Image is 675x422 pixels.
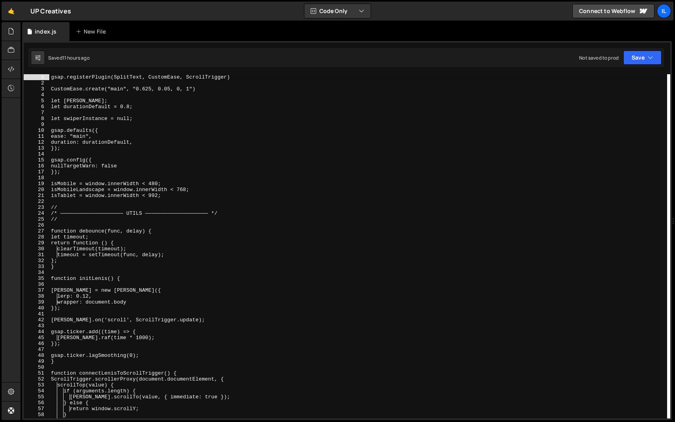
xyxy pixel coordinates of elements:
[24,86,49,92] div: 3
[579,54,619,61] div: Not saved to prod
[24,311,49,317] div: 41
[24,264,49,270] div: 33
[24,222,49,228] div: 26
[304,4,371,18] button: Code Only
[24,317,49,323] div: 42
[24,128,49,133] div: 10
[24,281,49,287] div: 36
[24,270,49,276] div: 34
[24,133,49,139] div: 11
[24,145,49,151] div: 13
[24,341,49,347] div: 46
[24,406,49,412] div: 57
[24,234,49,240] div: 28
[572,4,654,18] a: Connect to Webflow
[24,151,49,157] div: 14
[35,28,56,36] div: index.js
[24,157,49,163] div: 15
[76,28,109,36] div: New File
[2,2,21,21] a: 🤙
[24,80,49,86] div: 2
[24,293,49,299] div: 38
[62,54,90,61] div: 11 hours ago
[24,364,49,370] div: 50
[48,54,90,61] div: Saved
[24,376,49,382] div: 52
[24,394,49,400] div: 55
[24,104,49,110] div: 6
[24,199,49,204] div: 22
[24,299,49,305] div: 39
[24,139,49,145] div: 12
[24,116,49,122] div: 8
[24,358,49,364] div: 49
[24,163,49,169] div: 16
[24,287,49,293] div: 37
[24,388,49,394] div: 54
[24,169,49,175] div: 17
[24,347,49,353] div: 47
[24,382,49,388] div: 53
[657,4,671,18] a: Il
[24,323,49,329] div: 43
[24,74,49,80] div: 1
[623,51,662,65] button: Save
[24,210,49,216] div: 24
[30,6,71,16] div: UP Creatives
[24,92,49,98] div: 4
[24,181,49,187] div: 19
[24,216,49,222] div: 25
[24,329,49,335] div: 44
[24,258,49,264] div: 32
[24,240,49,246] div: 29
[24,412,49,418] div: 58
[24,122,49,128] div: 9
[24,276,49,281] div: 35
[24,252,49,258] div: 31
[24,228,49,234] div: 27
[24,110,49,116] div: 7
[24,98,49,104] div: 5
[24,353,49,358] div: 48
[24,400,49,406] div: 56
[24,175,49,181] div: 18
[24,335,49,341] div: 45
[24,187,49,193] div: 20
[24,204,49,210] div: 23
[24,305,49,311] div: 40
[24,246,49,252] div: 30
[24,193,49,199] div: 21
[24,370,49,376] div: 51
